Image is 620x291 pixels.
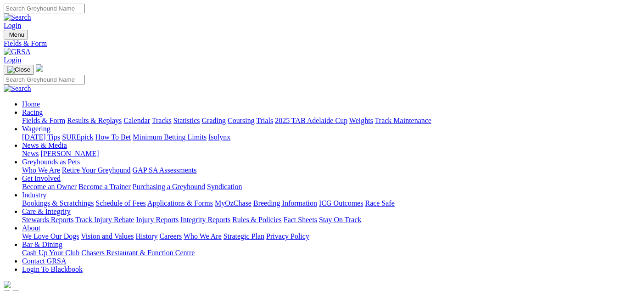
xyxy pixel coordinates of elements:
div: Greyhounds as Pets [22,166,616,174]
a: Fact Sheets [284,216,317,224]
div: Wagering [22,133,616,141]
div: Bar & Dining [22,249,616,257]
div: Racing [22,117,616,125]
a: News & Media [22,141,67,149]
a: Become an Owner [22,183,77,190]
div: News & Media [22,150,616,158]
img: Close [7,66,30,73]
a: Weights [349,117,373,124]
a: SUREpick [62,133,93,141]
img: logo-grsa-white.png [36,64,43,72]
a: Grading [202,117,226,124]
a: Retire Your Greyhound [62,166,131,174]
div: Industry [22,199,616,207]
a: Track Maintenance [375,117,431,124]
a: Race Safe [365,199,394,207]
img: GRSA [4,48,31,56]
div: Care & Integrity [22,216,616,224]
img: Search [4,84,31,93]
span: Menu [9,31,24,38]
a: Track Injury Rebate [75,216,134,224]
a: ICG Outcomes [319,199,363,207]
a: Get Involved [22,174,61,182]
a: News [22,150,39,157]
a: Who We Are [184,232,222,240]
a: Login To Blackbook [22,265,83,273]
a: Bar & Dining [22,241,62,248]
a: [DATE] Tips [22,133,60,141]
a: Fields & Form [22,117,65,124]
a: [PERSON_NAME] [40,150,99,157]
div: Get Involved [22,183,616,191]
a: Fields & Form [4,39,616,48]
a: History [135,232,157,240]
a: We Love Our Dogs [22,232,79,240]
button: Toggle navigation [4,30,28,39]
a: Syndication [207,183,242,190]
a: Chasers Restaurant & Function Centre [81,249,195,257]
input: Search [4,4,85,13]
img: Search [4,13,31,22]
a: How To Bet [95,133,131,141]
input: Search [4,75,85,84]
a: Bookings & Scratchings [22,199,94,207]
a: MyOzChase [215,199,251,207]
a: Stay On Track [319,216,361,224]
a: Home [22,100,40,108]
a: Schedule of Fees [95,199,145,207]
a: Injury Reports [136,216,179,224]
a: Results & Replays [67,117,122,124]
a: Login [4,22,21,29]
a: Stewards Reports [22,216,73,224]
a: Login [4,56,21,64]
a: Care & Integrity [22,207,71,215]
a: Strategic Plan [223,232,264,240]
div: About [22,232,616,241]
a: Isolynx [208,133,230,141]
a: Wagering [22,125,50,133]
a: Cash Up Your Club [22,249,79,257]
a: GAP SA Assessments [133,166,197,174]
a: Coursing [228,117,255,124]
a: Racing [22,108,43,116]
a: Privacy Policy [266,232,309,240]
a: Minimum Betting Limits [133,133,207,141]
button: Toggle navigation [4,65,34,75]
a: Become a Trainer [78,183,131,190]
a: Contact GRSA [22,257,66,265]
a: Greyhounds as Pets [22,158,80,166]
a: Who We Are [22,166,60,174]
a: Careers [159,232,182,240]
a: Applications & Forms [147,199,213,207]
a: Industry [22,191,46,199]
a: Tracks [152,117,172,124]
a: Trials [256,117,273,124]
a: Calendar [123,117,150,124]
a: 2025 TAB Adelaide Cup [275,117,347,124]
a: Statistics [173,117,200,124]
a: Purchasing a Greyhound [133,183,205,190]
a: Integrity Reports [180,216,230,224]
a: Vision and Values [81,232,134,240]
a: Breeding Information [253,199,317,207]
a: Rules & Policies [232,216,282,224]
a: About [22,224,40,232]
img: logo-grsa-white.png [4,281,11,288]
